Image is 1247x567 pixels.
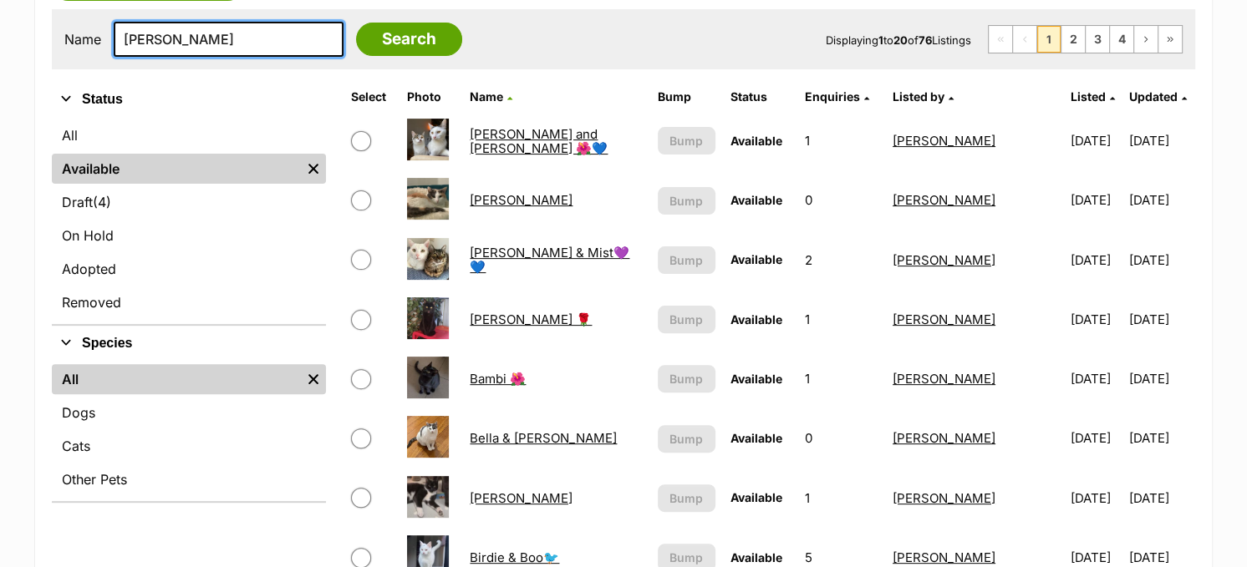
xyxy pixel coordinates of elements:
a: [PERSON_NAME] [893,490,995,506]
span: Name [470,89,503,104]
a: [PERSON_NAME] [893,430,995,446]
th: Status [724,84,797,110]
td: 1 [797,350,884,408]
button: Status [52,89,326,110]
a: [PERSON_NAME] & Mist💜💙 [470,245,629,275]
td: [DATE] [1063,231,1127,289]
a: [PERSON_NAME] [470,490,573,506]
span: Bump [669,192,703,210]
a: Removed [52,287,326,317]
a: Remove filter [301,154,326,184]
span: Available [730,252,782,266]
a: Enquiries [804,89,868,104]
button: Bump [658,425,715,453]
span: Bump [669,489,703,507]
td: [DATE] [1129,171,1194,229]
span: Bump [669,311,703,328]
a: Birdie & Boo🐦 [470,549,559,565]
span: Bump [669,549,703,566]
input: Search [356,23,462,56]
button: Bump [658,246,715,274]
span: translation missing: en.admin.listings.index.attributes.enquiries [804,89,859,104]
td: [DATE] [1063,291,1127,348]
a: Bambi 🌺 [470,371,526,387]
a: Next page [1134,26,1158,53]
span: Listed [1070,89,1105,104]
a: [PERSON_NAME] [893,549,995,565]
a: Name [470,89,512,104]
span: Previous page [1013,26,1036,53]
button: Species [52,332,326,354]
img: Aiko and Emiri 🌺💙 [407,119,449,160]
button: Bump [658,127,715,154]
th: Select [344,84,399,110]
a: [PERSON_NAME] [470,192,573,208]
a: Page 3 [1086,26,1109,53]
a: Other Pets [52,464,326,494]
td: [DATE] [1063,409,1127,467]
strong: 76 [919,33,932,47]
span: Page 1 [1037,26,1061,53]
div: Status [52,117,326,324]
strong: 1 [878,33,883,47]
img: Angelo & Mist💜💙 [407,238,449,280]
td: [DATE] [1129,469,1194,527]
span: Available [730,312,782,327]
a: Draft [52,187,326,217]
span: Bump [669,430,703,448]
td: [DATE] [1129,409,1194,467]
a: Last page [1158,26,1182,53]
th: Photo [400,84,461,110]
a: Available [52,154,301,184]
span: First page [989,26,1012,53]
td: [DATE] [1129,291,1194,348]
span: Available [730,372,782,386]
td: [DATE] [1129,112,1194,170]
img: Audrey Rose 🌹 [407,297,449,339]
a: Updated [1129,89,1187,104]
a: Page 2 [1061,26,1085,53]
nav: Pagination [988,25,1183,53]
th: Bump [651,84,722,110]
td: [DATE] [1063,350,1127,408]
a: Page 4 [1110,26,1133,53]
span: (4) [93,192,111,212]
a: All [52,120,326,150]
a: Listed by [893,89,954,104]
a: Cats [52,431,326,461]
a: [PERSON_NAME] [893,133,995,149]
span: Bump [669,132,703,149]
a: [PERSON_NAME] [893,311,995,327]
a: [PERSON_NAME] and [PERSON_NAME] 🌺💙 [470,126,608,156]
td: [DATE] [1063,469,1127,527]
span: Available [730,193,782,207]
span: Bump [669,251,703,269]
img: Bambi 🌺 [407,357,449,398]
a: Remove filter [301,364,326,394]
span: Updated [1129,89,1178,104]
td: [DATE] [1063,171,1127,229]
a: Bella & [PERSON_NAME] [470,430,617,446]
a: [PERSON_NAME] [893,252,995,268]
a: [PERSON_NAME] [893,371,995,387]
span: Available [730,134,782,148]
button: Bump [658,306,715,333]
td: 1 [797,112,884,170]
img: Bella & Kevin 💕 [407,416,449,458]
button: Bump [658,187,715,215]
td: [DATE] [1129,350,1194,408]
td: 0 [797,171,884,229]
button: Bump [658,484,715,512]
td: 1 [797,469,884,527]
td: [DATE] [1129,231,1194,289]
td: 2 [797,231,884,289]
a: On Hold [52,220,326,251]
a: Adopted [52,254,326,284]
a: [PERSON_NAME] 🌹 [470,311,592,327]
td: 0 [797,409,884,467]
a: Listed [1070,89,1114,104]
td: [DATE] [1063,112,1127,170]
a: All [52,364,301,394]
span: Available [730,550,782,564]
span: Available [730,490,782,504]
